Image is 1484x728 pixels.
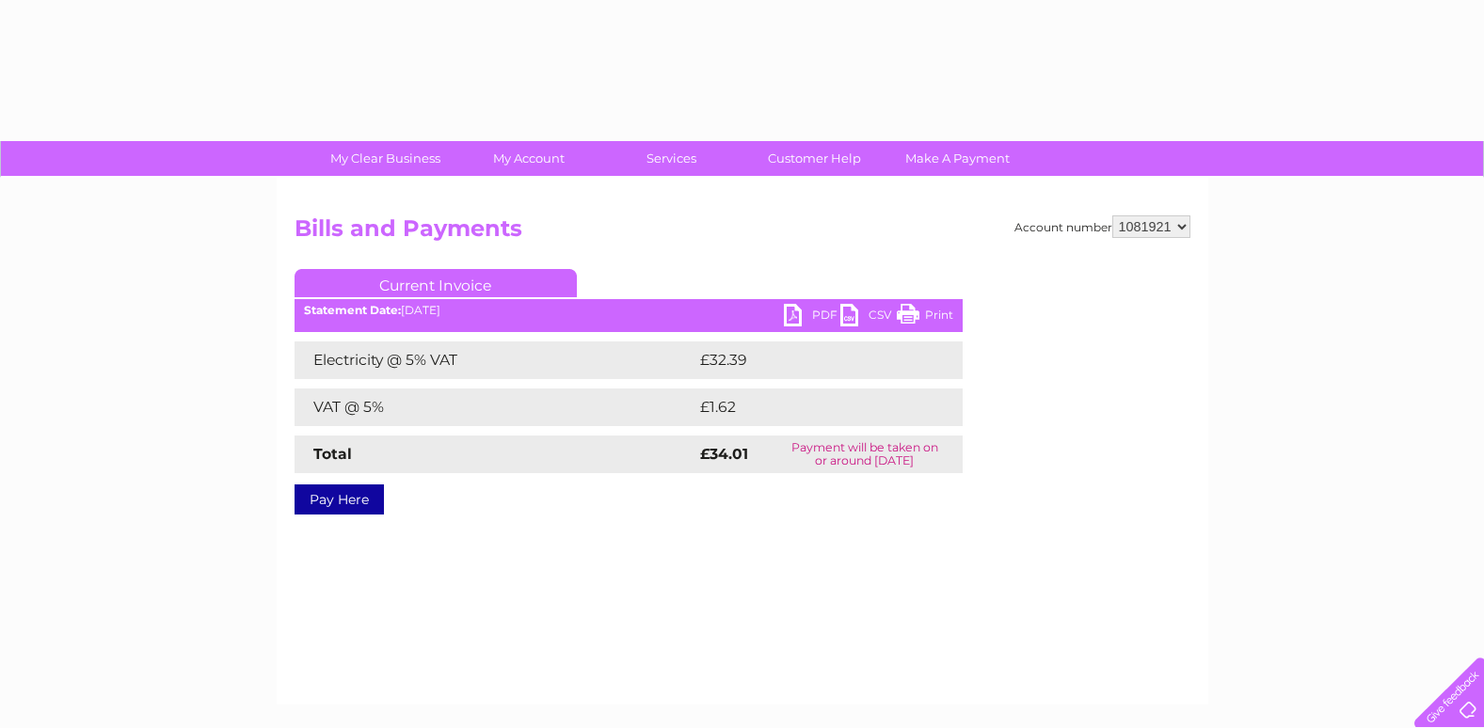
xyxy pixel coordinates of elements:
strong: Total [313,445,352,463]
td: Payment will be taken on or around [DATE] [767,435,963,473]
h2: Bills and Payments [295,215,1190,251]
td: Electricity @ 5% VAT [295,341,695,379]
a: Current Invoice [295,269,577,297]
a: CSV [840,304,897,331]
a: Customer Help [737,141,892,176]
a: My Account [451,141,606,176]
strong: £34.01 [700,445,748,463]
td: £1.62 [695,388,917,426]
td: £32.39 [695,341,924,379]
a: Services [594,141,749,176]
div: [DATE] [295,304,963,317]
td: VAT @ 5% [295,388,695,426]
a: Pay Here [295,484,384,514]
a: Print [897,304,953,331]
a: My Clear Business [308,141,463,176]
a: Make A Payment [880,141,1035,176]
b: Statement Date: [304,303,401,317]
div: Account number [1014,215,1190,238]
a: PDF [784,304,840,331]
